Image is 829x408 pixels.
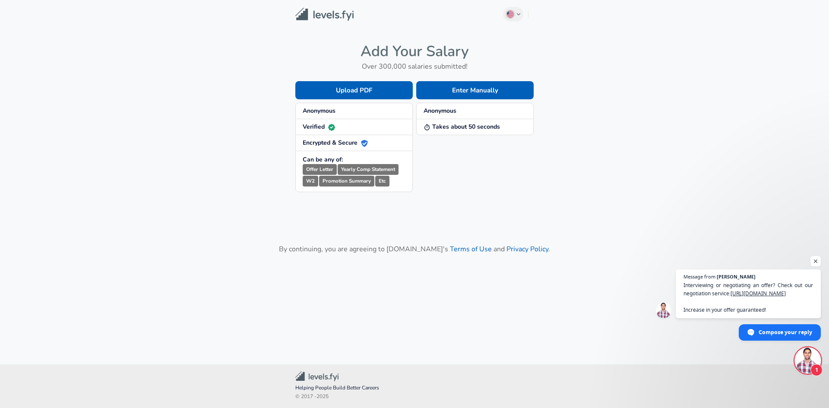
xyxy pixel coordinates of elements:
[759,325,812,340] span: Compose your reply
[424,123,500,131] strong: Takes about 50 seconds
[303,176,318,187] small: W2
[295,81,413,99] button: Upload PDF
[450,244,492,254] a: Terms of Use
[303,139,368,147] strong: Encrypted & Secure
[717,274,756,279] span: [PERSON_NAME]
[506,244,548,254] a: Privacy Policy
[375,176,389,187] small: Etc
[295,42,534,60] h4: Add Your Salary
[683,281,813,314] span: Interviewing or negotiating an offer? Check out our negotiation service: Increase in your offer g...
[507,11,514,18] img: English (US)
[810,364,823,376] span: 1
[295,392,534,401] span: © 2017 - 2025
[295,8,354,21] img: Levels.fyi
[303,164,337,175] small: Offer Letter
[503,7,524,22] button: English (US)
[303,155,343,164] strong: Can be any of:
[424,107,456,115] strong: Anonymous
[416,81,534,99] button: Enter Manually
[303,107,335,115] strong: Anonymous
[295,60,534,73] h6: Over 300,000 salaries submitted!
[303,123,335,131] strong: Verified
[319,176,374,187] small: Promotion Summary
[295,371,339,381] img: Levels.fyi Community
[795,348,821,373] div: Open chat
[338,164,399,175] small: Yearly Comp Statement
[683,274,715,279] span: Message from
[295,384,534,392] span: Helping People Build Better Careers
